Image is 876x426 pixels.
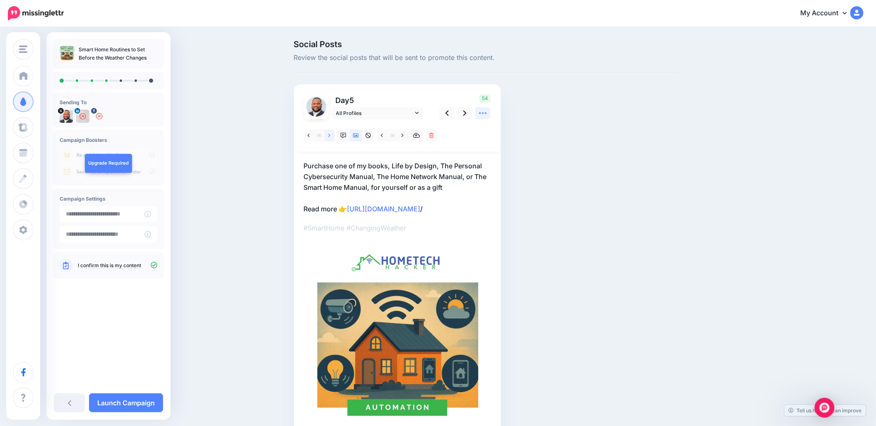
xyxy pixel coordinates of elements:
img: yKncisBa-71620.jpg [306,97,326,117]
h4: Campaign Settings [60,196,157,202]
a: My Account [792,3,864,24]
p: #SmartHome #ChangingWeather [304,223,491,233]
a: All Profiles [332,107,423,119]
img: 7b6309540d8485fd42764435d519905b_thumb.jpg [60,45,75,60]
p: Smart Home Routines to Set Before the Weather Changes [79,45,157,62]
p: Day [332,94,424,106]
a: Tell us how we can improve [785,405,866,416]
a: [URL][DOMAIN_NAME] [347,205,421,213]
img: yKncisBa-71620.jpg [60,110,73,123]
div: Open Intercom Messenger [815,398,835,418]
img: campaign_review_boosters.png [60,147,157,179]
span: 5 [350,96,354,105]
span: Social Posts [294,40,678,48]
span: 54 [479,94,491,103]
a: I confirm this is my content [78,262,141,269]
h4: Campaign Boosters [60,137,157,143]
a: Upgrade Required [85,154,132,173]
span: All Profiles [336,109,413,117]
img: Missinglettr [8,6,64,20]
img: 1516308613108-73549.png [76,110,89,123]
img: menu.png [19,45,27,53]
h4: Sending To [60,99,157,105]
span: Review the social posts that will be sent to promote this content. [294,53,678,63]
p: Purchase one of my books, Life by Design, The Personal Cybersecurity Manual, The Home Network Man... [304,160,491,214]
img: 302280400_744577310208203_2866280068992419804_n-bsa134649.jpg [93,110,106,123]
